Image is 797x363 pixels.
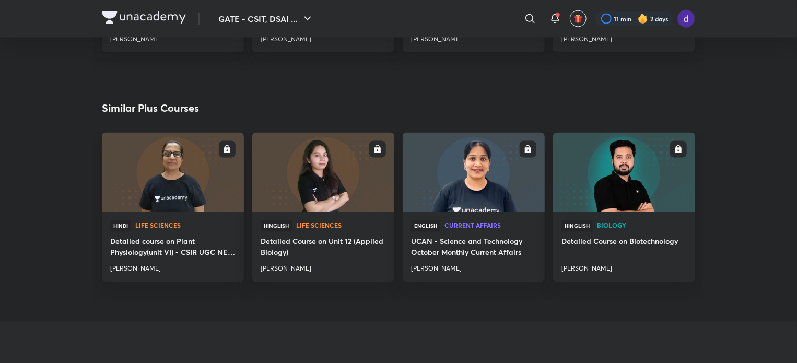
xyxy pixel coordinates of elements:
[110,236,236,260] a: Detailed course on Plant Physiology(unit VI) - CSIR UGC NET [DATE]
[411,236,536,260] a: UCAN - Science and Technology October Monthly Current Affairs
[135,223,236,229] span: Life Sciences
[102,100,199,116] h2: Similar Plus Courses
[296,223,386,230] a: Life Sciences
[401,132,546,213] img: thumbnail
[251,132,395,213] img: thumbnail
[597,223,687,229] span: Biology
[100,132,245,213] img: thumbnail
[261,260,386,274] a: [PERSON_NAME]
[102,11,186,24] img: Company Logo
[561,236,687,249] a: Detailed Course on Biotechnology
[561,260,687,274] a: [PERSON_NAME]
[597,223,687,230] a: Biology
[110,220,131,232] span: Hindi
[252,133,394,212] a: thumbnail
[411,260,536,274] a: [PERSON_NAME]
[261,236,386,260] a: Detailed Course on Unit 12 (Applied Biology)
[102,133,244,212] a: thumbnail
[573,14,583,24] img: avatar
[296,223,386,229] span: Life Sciences
[212,8,320,29] button: GATE - CSIT, DSAI ...
[638,14,648,24] img: streak
[110,260,236,274] a: [PERSON_NAME]
[561,220,593,232] span: Hinglish
[677,10,695,28] img: Srishti chakravarty
[570,10,587,27] button: avatar
[403,133,545,212] a: thumbnail
[102,11,186,27] a: Company Logo
[411,220,440,232] span: English
[444,223,536,230] a: Current Affairs
[261,220,292,232] span: Hinglish
[553,133,695,212] a: thumbnail
[552,132,696,213] img: thumbnail
[135,223,236,230] a: Life Sciences
[444,223,536,229] span: Current Affairs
